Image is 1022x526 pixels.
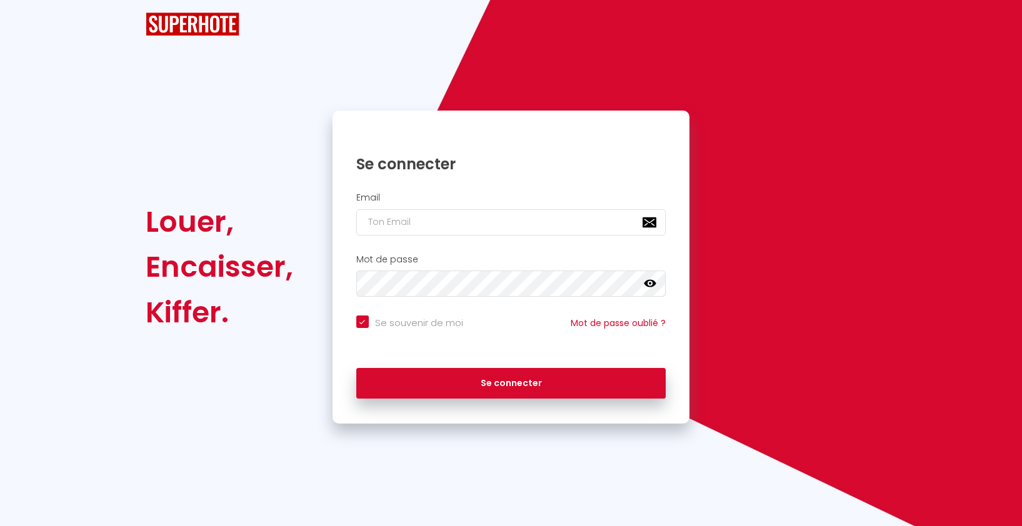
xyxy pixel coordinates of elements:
[146,12,239,36] img: SuperHote logo
[356,368,666,399] button: Se connecter
[356,254,666,265] h2: Mot de passe
[356,154,666,174] h1: Se connecter
[146,244,293,289] div: Encaisser,
[571,317,666,329] a: Mot de passe oublié ?
[146,199,293,244] div: Louer,
[146,290,293,335] div: Kiffer.
[356,209,666,236] input: Ton Email
[356,192,666,203] h2: Email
